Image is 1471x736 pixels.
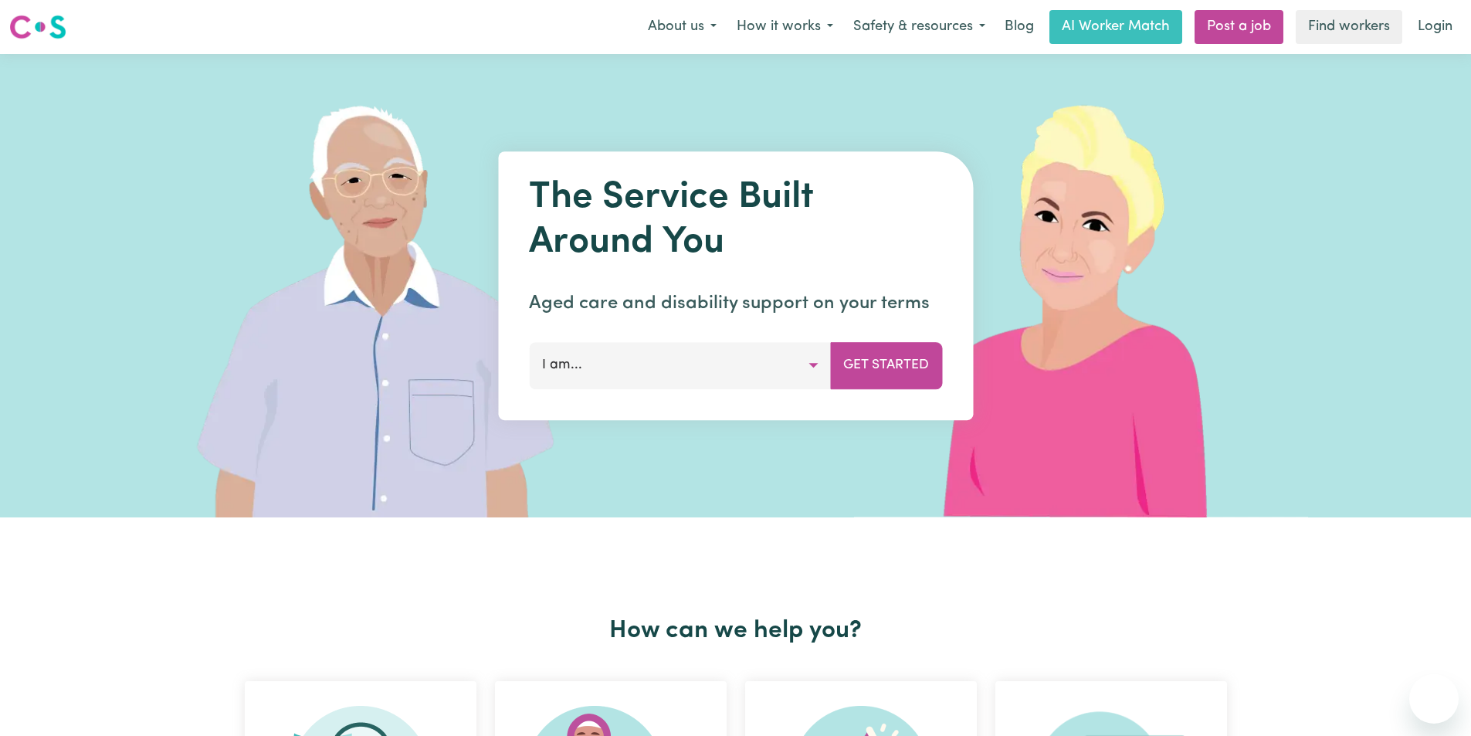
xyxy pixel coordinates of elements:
[236,616,1236,646] h2: How can we help you?
[638,11,727,43] button: About us
[1408,10,1462,44] a: Login
[1296,10,1402,44] a: Find workers
[727,11,843,43] button: How it works
[529,342,831,388] button: I am...
[1409,674,1459,724] iframe: Button to launch messaging window
[1195,10,1283,44] a: Post a job
[843,11,995,43] button: Safety & resources
[830,342,942,388] button: Get Started
[1049,10,1182,44] a: AI Worker Match
[9,13,66,41] img: Careseekers logo
[995,10,1043,44] a: Blog
[9,9,66,45] a: Careseekers logo
[529,290,942,317] p: Aged care and disability support on your terms
[529,176,942,265] h1: The Service Built Around You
